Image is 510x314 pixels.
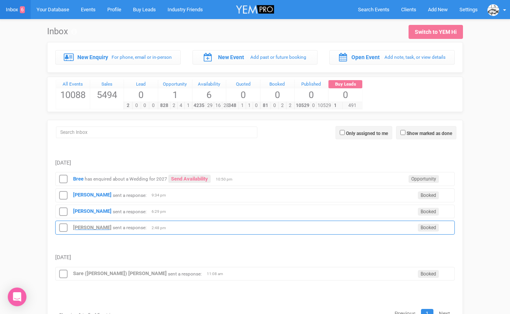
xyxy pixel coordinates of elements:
h5: [DATE] [55,254,455,260]
span: 0 [253,102,260,109]
a: Sales [90,80,124,89]
a: Quoted [226,80,260,89]
span: Clients [401,7,416,12]
small: For phone, email or in-person [112,54,172,60]
small: sent a response: [113,192,147,198]
span: 4 [177,102,185,109]
span: 2 [124,102,133,109]
small: sent a response: [113,225,147,230]
h5: [DATE] [55,160,455,166]
a: [PERSON_NAME] [73,208,112,214]
span: 9:34 pm [152,193,171,198]
span: 5494 [90,88,124,102]
span: 1 [158,88,192,102]
span: 16 [214,102,222,109]
img: data [487,4,499,16]
span: 2 [170,102,178,109]
a: Send Availability [168,175,211,183]
span: 11:08 am [207,271,226,277]
span: 29 [206,102,214,109]
label: Open Event [351,53,380,61]
a: [PERSON_NAME] [73,225,112,230]
span: 0 [132,102,141,109]
label: New Event [218,53,244,61]
small: Add note, task, or view details [384,54,445,60]
span: 0 [260,88,294,102]
a: Switch to YEM Hi [409,25,463,39]
label: New Enquiry [77,53,108,61]
a: Lead [124,80,158,89]
span: 0 [328,88,362,102]
span: Booked [418,191,439,199]
span: Opportunity [409,175,439,183]
span: 2 [286,102,294,109]
div: Switch to YEM Hi [415,28,457,36]
h1: Inbox [47,27,77,36]
a: Opportunity [158,80,192,89]
small: sent a response: [113,209,147,214]
span: 0 [271,102,279,109]
span: 491 [342,102,362,109]
span: 0 [141,102,150,109]
span: 1 [238,102,246,109]
span: 6 [20,6,25,13]
span: 1 [328,102,342,109]
span: 10529 [316,102,333,109]
div: Published [295,80,328,89]
span: 0 [295,88,328,102]
span: 28 [222,102,231,109]
input: Search Inbox [56,126,257,138]
span: 1 [184,102,192,109]
div: Open Intercom Messenger [8,288,26,306]
span: 2:48 pm [152,225,171,231]
span: Add New [428,7,448,12]
span: 0 [311,102,316,109]
a: [PERSON_NAME] [73,192,112,198]
span: 348 [226,102,239,109]
a: All Events [56,80,90,89]
span: 10:50 pm [216,177,235,182]
small: sent a response: [168,271,202,276]
span: Booked [418,224,439,232]
a: Booked [260,80,294,89]
label: Show marked as done [407,130,452,137]
span: 0 [124,88,158,102]
small: has enquired about a Wedding for 2027 [85,176,167,182]
a: Open Event Add note, task, or view details [329,50,455,64]
span: 1 [246,102,253,109]
span: Search Events [358,7,389,12]
a: Sare ([PERSON_NAME]) [PERSON_NAME] [73,270,167,276]
a: New Enquiry For phone, email or in-person [55,50,181,64]
a: Bree [73,176,84,182]
span: Booked [418,208,439,216]
span: 2 [278,102,286,109]
span: 81 [260,102,271,109]
a: Buy Leads [328,80,362,89]
span: 6:29 pm [152,209,171,214]
span: 10529 [294,102,311,109]
span: 0 [226,88,260,102]
label: Only assigned to me [346,130,388,137]
span: 10088 [56,88,90,102]
small: Add past or future booking [250,54,306,60]
span: Booked [418,270,439,278]
a: New Event Add past or future booking [192,50,318,64]
a: Availability [192,80,226,89]
span: 4235 [192,102,206,109]
span: 6 [192,88,226,102]
span: 0 [149,102,158,109]
span: 828 [158,102,171,109]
